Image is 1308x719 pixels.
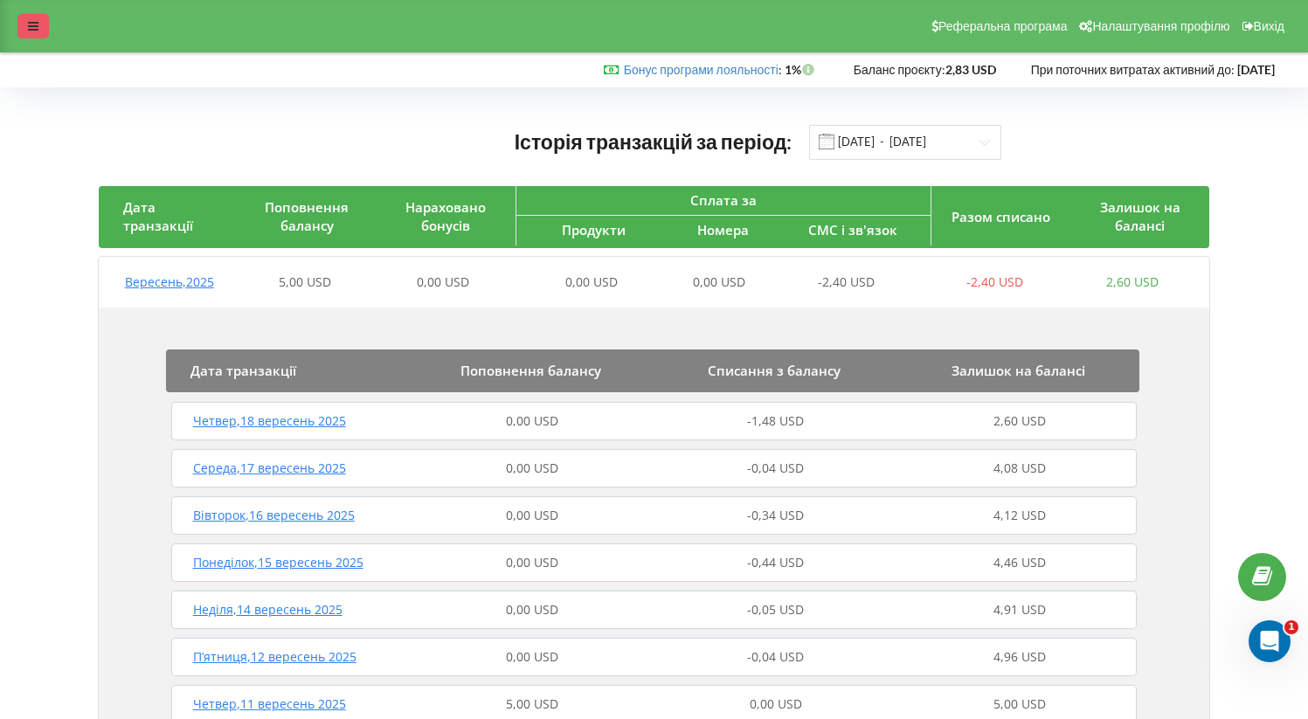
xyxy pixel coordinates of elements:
[562,221,626,239] span: Продукти
[193,460,346,476] span: Середа , 17 вересень 2025
[279,273,331,290] span: 5,00 USD
[417,273,469,290] span: 0,00 USD
[506,648,558,665] span: 0,00 USD
[1031,62,1235,77] span: При поточних витратах активний до:
[193,695,346,712] span: Четвер , 11 вересень 2025
[624,62,782,77] span: :
[708,362,841,379] span: Списання з балансу
[785,62,819,77] strong: 1%
[938,19,1068,33] span: Реферальна програма
[506,460,558,476] span: 0,00 USD
[993,460,1046,476] span: 4,08 USD
[460,362,601,379] span: Поповнення балансу
[747,601,804,618] span: -0,05 USD
[405,198,486,234] span: Нараховано бонусів
[193,601,343,618] span: Неділя , 14 вересень 2025
[265,198,349,234] span: Поповнення балансу
[506,695,558,712] span: 5,00 USD
[818,273,875,290] span: -2,40 USD
[993,412,1046,429] span: 2,60 USD
[747,460,804,476] span: -0,04 USD
[1254,19,1284,33] span: Вихід
[993,507,1046,523] span: 4,12 USD
[190,362,296,379] span: Дата транзакції
[193,648,356,665] span: П’ятниця , 12 вересень 2025
[123,198,193,234] span: Дата транзакції
[1106,273,1159,290] span: 2,60 USD
[125,273,214,290] span: Вересень , 2025
[690,191,757,209] span: Сплата за
[515,129,792,154] span: Історія транзакцій за період:
[952,362,1085,379] span: Залишок на балансі
[747,648,804,665] span: -0,04 USD
[697,221,749,239] span: Номера
[747,412,804,429] span: -1,48 USD
[993,695,1046,712] span: 5,00 USD
[506,554,558,570] span: 0,00 USD
[750,695,802,712] span: 0,00 USD
[1237,62,1275,77] strong: [DATE]
[854,62,945,77] span: Баланс проєкту:
[747,554,804,570] span: -0,44 USD
[1249,620,1291,662] iframe: Intercom live chat
[808,221,897,239] span: СМС і зв'язок
[506,507,558,523] span: 0,00 USD
[1284,620,1298,634] span: 1
[565,273,618,290] span: 0,00 USD
[993,554,1046,570] span: 4,46 USD
[1100,198,1180,234] span: Залишок на балансі
[193,507,355,523] span: Вівторок , 16 вересень 2025
[506,412,558,429] span: 0,00 USD
[966,273,1023,290] span: -2,40 USD
[693,273,745,290] span: 0,00 USD
[945,62,996,77] strong: 2,83 USD
[747,507,804,523] span: -0,34 USD
[952,208,1050,225] span: Разом списано
[193,554,363,570] span: Понеділок , 15 вересень 2025
[506,601,558,618] span: 0,00 USD
[993,601,1046,618] span: 4,91 USD
[193,412,346,429] span: Четвер , 18 вересень 2025
[993,648,1046,665] span: 4,96 USD
[624,62,779,77] a: Бонус програми лояльності
[1092,19,1229,33] span: Налаштування профілю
